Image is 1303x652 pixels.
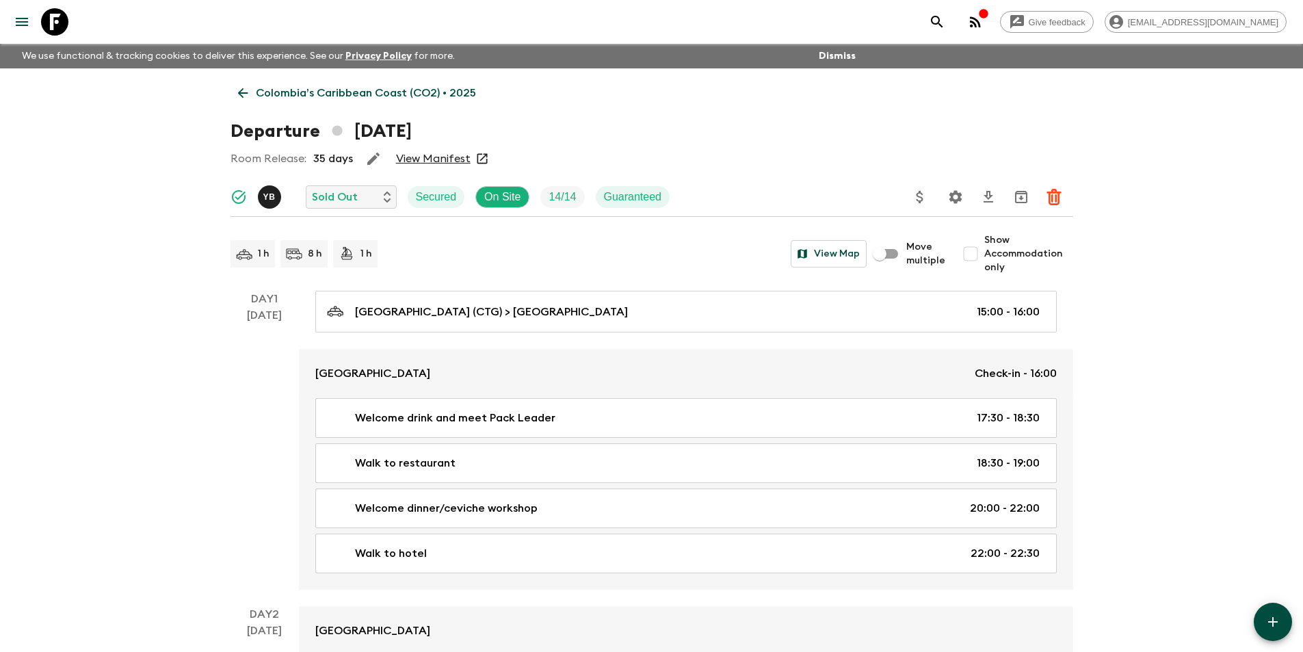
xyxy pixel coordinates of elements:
[355,304,628,320] p: [GEOGRAPHIC_DATA] (CTG) > [GEOGRAPHIC_DATA]
[355,455,456,471] p: Walk to restaurant
[1021,17,1093,27] span: Give feedback
[549,189,576,205] p: 14 / 14
[345,51,412,61] a: Privacy Policy
[408,186,465,208] div: Secured
[315,534,1057,573] a: Walk to hotel22:00 - 22:30
[16,44,460,68] p: We use functional & tracking cookies to deliver this experience. See our for more.
[299,349,1073,398] a: [GEOGRAPHIC_DATA]Check-in - 16:00
[231,606,299,623] p: Day 2
[540,186,584,208] div: Trip Fill
[315,365,430,382] p: [GEOGRAPHIC_DATA]
[977,304,1040,320] p: 15:00 - 16:00
[923,8,951,36] button: search adventures
[475,186,529,208] div: On Site
[396,152,471,166] a: View Manifest
[1105,11,1287,33] div: [EMAIL_ADDRESS][DOMAIN_NAME]
[1008,183,1035,211] button: Archive (Completed, Cancelled or Unsynced Departures only)
[355,500,538,517] p: Welcome dinner/ceviche workshop
[360,247,372,261] p: 1 h
[906,240,946,268] span: Move multiple
[1000,11,1094,33] a: Give feedback
[977,410,1040,426] p: 17:30 - 18:30
[231,118,412,145] h1: Departure [DATE]
[815,47,859,66] button: Dismiss
[258,190,284,200] span: Yohan Bayona
[315,488,1057,528] a: Welcome dinner/ceviche workshop20:00 - 22:00
[355,545,427,562] p: Walk to hotel
[247,307,282,590] div: [DATE]
[315,398,1057,438] a: Welcome drink and meet Pack Leader17:30 - 18:30
[942,183,969,211] button: Settings
[975,365,1057,382] p: Check-in - 16:00
[313,151,353,167] p: 35 days
[355,410,555,426] p: Welcome drink and meet Pack Leader
[8,8,36,36] button: menu
[258,247,269,261] p: 1 h
[308,247,322,261] p: 8 h
[791,240,867,268] button: View Map
[231,79,484,107] a: Colombia’s Caribbean Coast (CO2) • 2025
[604,189,662,205] p: Guaranteed
[312,189,358,205] p: Sold Out
[975,183,1002,211] button: Download CSV
[231,189,247,205] svg: Synced Successfully
[416,189,457,205] p: Secured
[315,291,1057,332] a: [GEOGRAPHIC_DATA] (CTG) > [GEOGRAPHIC_DATA]15:00 - 16:00
[263,192,276,203] p: Y B
[484,189,521,205] p: On Site
[1040,183,1068,211] button: Delete
[971,545,1040,562] p: 22:00 - 22:30
[315,443,1057,483] a: Walk to restaurant18:30 - 19:00
[231,151,306,167] p: Room Release:
[231,291,299,307] p: Day 1
[315,623,430,639] p: [GEOGRAPHIC_DATA]
[256,85,476,101] p: Colombia’s Caribbean Coast (CO2) • 2025
[258,185,284,209] button: YB
[906,183,934,211] button: Update Price, Early Bird Discount and Costs
[970,500,1040,517] p: 20:00 - 22:00
[977,455,1040,471] p: 18:30 - 19:00
[984,233,1073,274] span: Show Accommodation only
[1120,17,1286,27] span: [EMAIL_ADDRESS][DOMAIN_NAME]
